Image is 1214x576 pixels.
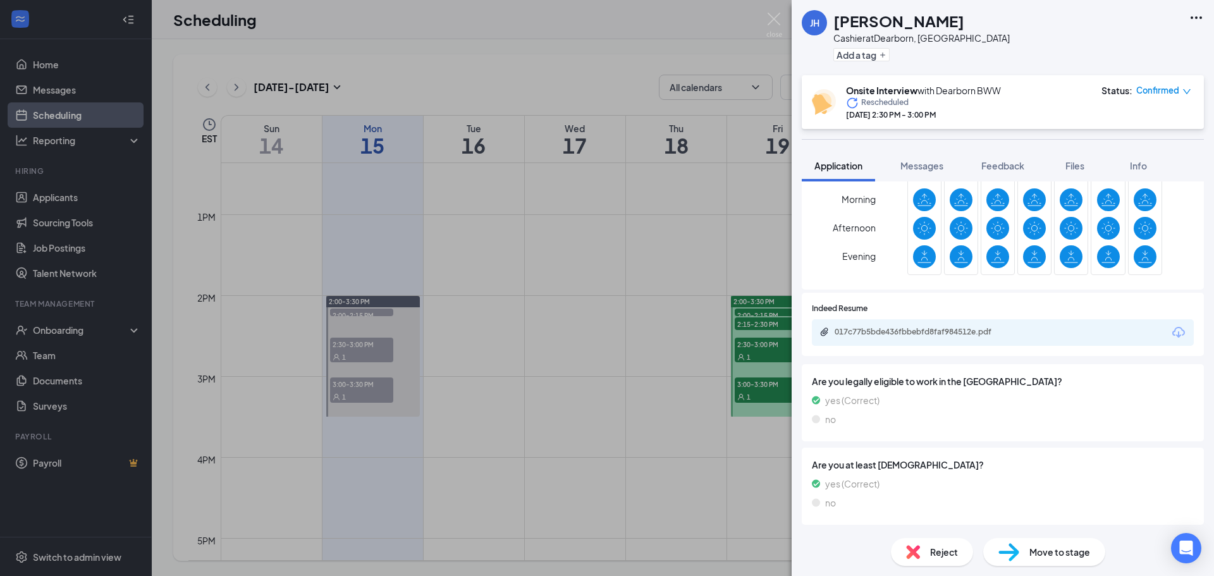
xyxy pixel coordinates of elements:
div: Open Intercom Messenger [1171,533,1201,563]
svg: Paperclip [819,327,830,337]
span: Application [814,160,862,171]
span: Rescheduled [861,97,909,109]
span: Morning [842,188,876,211]
svg: Ellipses [1189,10,1204,25]
span: no [825,496,836,510]
button: PlusAdd a tag [833,48,890,61]
span: Files [1065,160,1084,171]
span: yes (Correct) [825,477,880,491]
span: Move to stage [1029,545,1090,559]
div: [DATE] 2:30 PM - 3:00 PM [846,109,1001,120]
div: with Dearborn BWW [846,84,1001,97]
span: Confirmed [1136,84,1179,97]
span: Feedback [981,160,1024,171]
span: Afternoon [833,216,876,239]
span: yes (Correct) [825,393,880,407]
span: Are you legally eligible to work in the [GEOGRAPHIC_DATA]? [812,374,1194,388]
span: Reject [930,545,958,559]
svg: Plus [879,51,886,59]
div: JH [810,16,819,29]
span: down [1182,87,1191,96]
svg: Download [1171,325,1186,340]
div: Status : [1101,84,1132,97]
div: 017c77b5bde436fbbebfd8faf984512e.pdf [835,327,1012,337]
span: Indeed Resume [812,303,868,315]
span: Are you at least [DEMOGRAPHIC_DATA]? [812,458,1194,472]
span: Evening [842,245,876,267]
div: Cashier at Dearborn, [GEOGRAPHIC_DATA] [833,32,1010,44]
span: no [825,412,836,426]
svg: Loading [846,97,859,109]
b: Onsite Interview [846,85,917,96]
span: Messages [900,160,943,171]
span: Info [1130,160,1147,171]
h1: [PERSON_NAME] [833,10,964,32]
a: Paperclip017c77b5bde436fbbebfd8faf984512e.pdf [819,327,1024,339]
